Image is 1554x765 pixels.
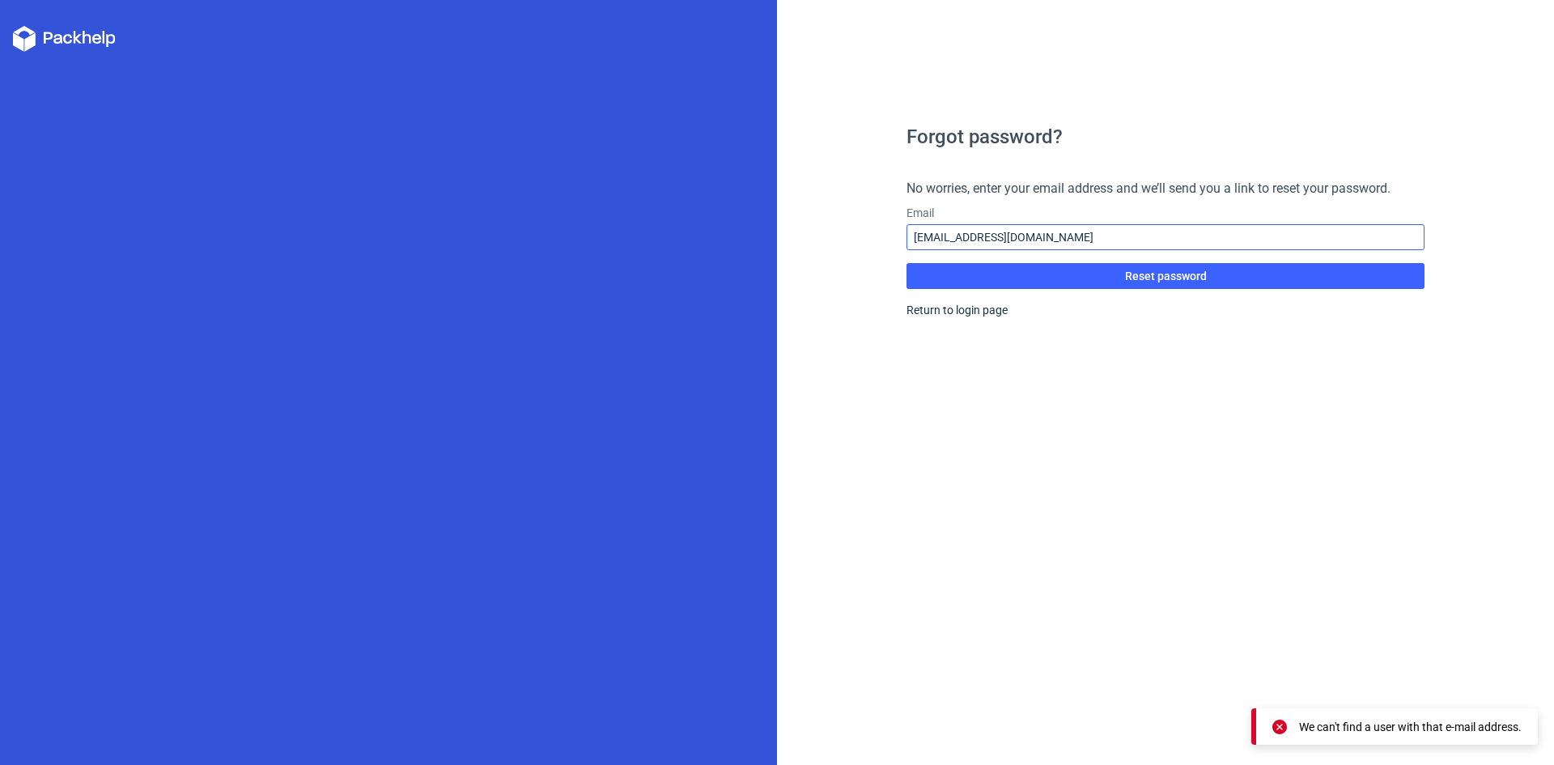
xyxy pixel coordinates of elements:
[906,205,1424,221] label: Email
[906,179,1424,198] h4: No worries, enter your email address and we’ll send you a link to reset your password.
[906,304,1008,317] a: Return to login page
[906,263,1424,289] button: Reset password
[1299,719,1522,735] div: We can't find a user with that e-mail address.
[906,127,1424,147] h1: Forgot password?
[1125,270,1207,282] span: Reset password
